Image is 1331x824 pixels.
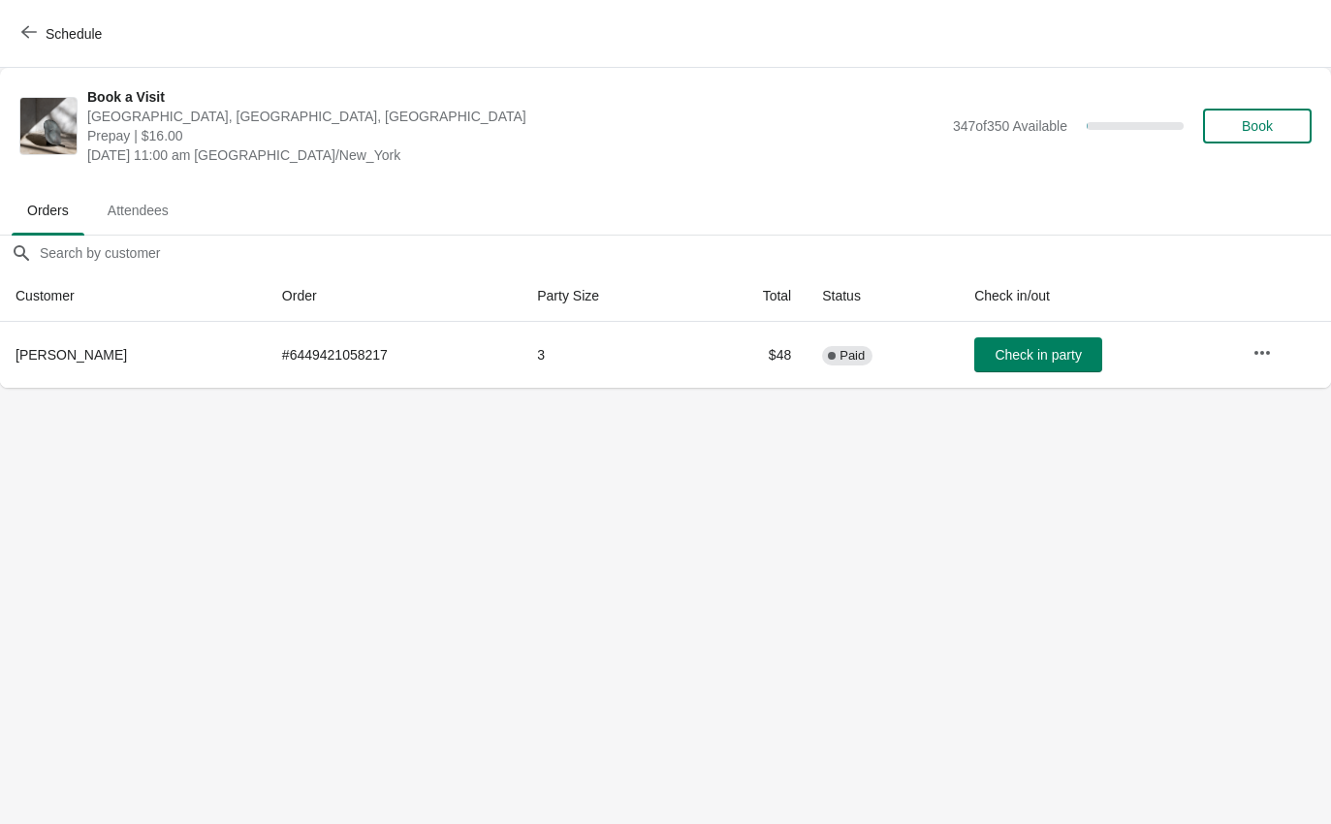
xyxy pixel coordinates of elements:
[1203,109,1312,143] button: Book
[1242,118,1273,134] span: Book
[16,347,127,363] span: [PERSON_NAME]
[39,236,1331,270] input: Search by customer
[959,270,1237,322] th: Check in/out
[522,270,695,322] th: Party Size
[92,193,184,228] span: Attendees
[807,270,959,322] th: Status
[46,26,102,42] span: Schedule
[522,322,695,388] td: 3
[87,126,943,145] span: Prepay | $16.00
[12,193,84,228] span: Orders
[10,16,117,51] button: Schedule
[695,322,807,388] td: $48
[840,348,865,364] span: Paid
[87,107,943,126] span: [GEOGRAPHIC_DATA], [GEOGRAPHIC_DATA], [GEOGRAPHIC_DATA]
[87,87,943,107] span: Book a Visit
[267,270,522,322] th: Order
[267,322,522,388] td: # 6449421058217
[995,347,1081,363] span: Check in party
[974,337,1102,372] button: Check in party
[20,98,77,154] img: Book a Visit
[953,118,1067,134] span: 347 of 350 Available
[695,270,807,322] th: Total
[87,145,943,165] span: [DATE] 11:00 am [GEOGRAPHIC_DATA]/New_York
